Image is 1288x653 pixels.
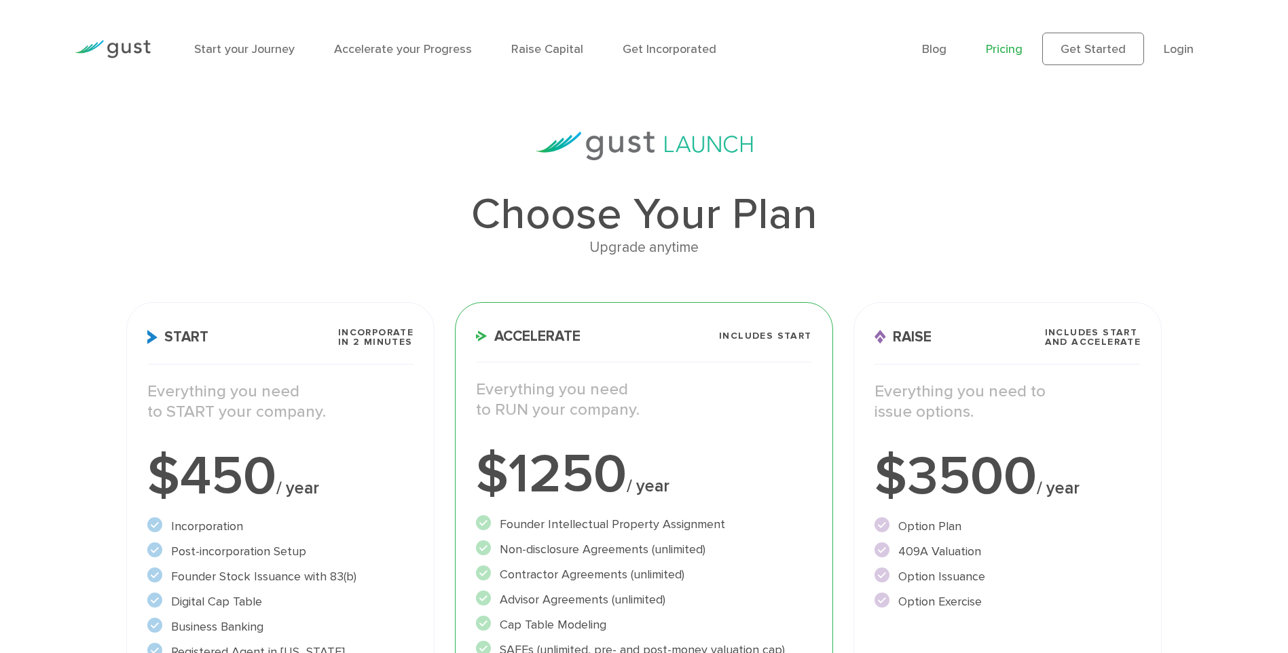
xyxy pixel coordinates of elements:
[922,42,946,56] a: Blog
[476,591,811,609] li: Advisor Agreements (unlimited)
[147,542,414,561] li: Post-incorporation Setup
[875,381,1141,422] p: Everything you need to issue options.
[147,517,414,536] li: Incorporation
[126,236,1162,259] div: Upgrade anytime
[875,517,1141,536] li: Option Plan
[126,193,1162,236] h1: Choose Your Plan
[276,478,319,498] span: / year
[875,593,1141,611] li: Option Exercise
[1164,42,1194,56] a: Login
[536,132,753,160] img: gust-launch-logos.svg
[476,331,487,341] img: Accelerate Icon
[147,618,414,636] li: Business Banking
[476,540,811,559] li: Non-disclosure Agreements (unlimited)
[147,381,414,422] p: Everything you need to START your company.
[875,449,1141,504] div: $3500
[511,42,583,56] a: Raise Capital
[627,476,669,496] span: / year
[147,449,414,504] div: $450
[476,447,811,502] div: $1250
[476,565,811,584] li: Contractor Agreements (unlimited)
[986,42,1023,56] a: Pricing
[875,330,886,344] img: Raise Icon
[1045,328,1141,347] span: Includes START and ACCELERATE
[75,40,151,58] img: Gust Logo
[476,515,811,534] li: Founder Intellectual Property Assignment
[476,379,811,420] p: Everything you need to RUN your company.
[194,42,295,56] a: Start your Journey
[623,42,716,56] a: Get Incorporated
[875,542,1141,561] li: 409A Valuation
[1042,33,1144,65] a: Get Started
[476,616,811,634] li: Cap Table Modeling
[719,331,812,341] span: Includes START
[147,330,208,344] span: Start
[476,329,581,343] span: Accelerate
[147,593,414,611] li: Digital Cap Table
[875,567,1141,586] li: Option Issuance
[1037,478,1080,498] span: / year
[147,567,414,586] li: Founder Stock Issuance with 83(b)
[875,330,932,344] span: Raise
[147,330,158,344] img: Start Icon X2
[334,42,472,56] a: Accelerate your Progress
[338,328,413,347] span: Incorporate in 2 Minutes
